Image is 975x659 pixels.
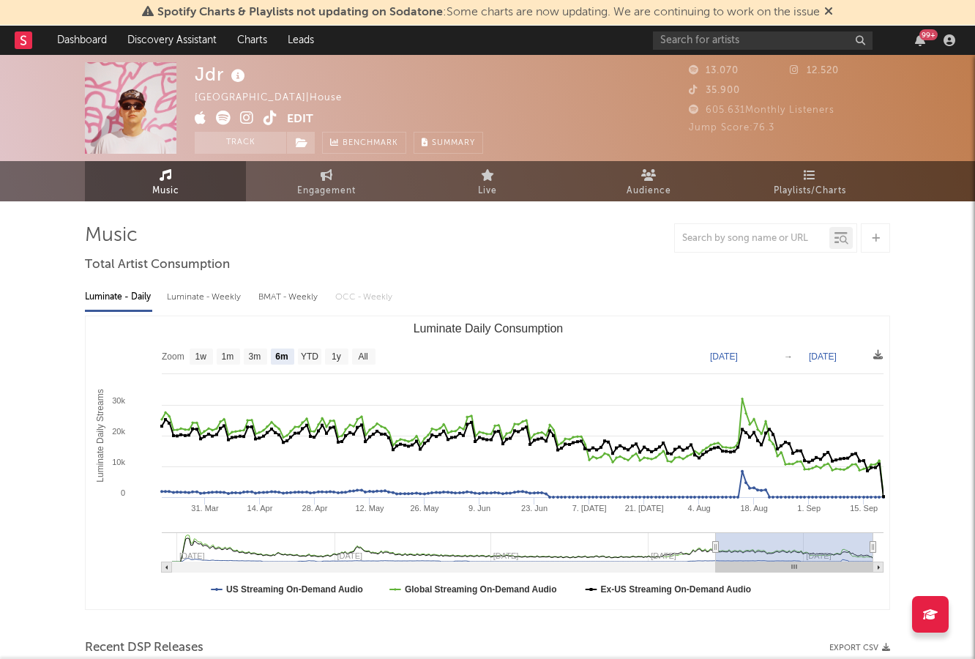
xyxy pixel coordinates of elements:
[167,285,244,310] div: Luminate - Weekly
[85,639,203,657] span: Recent DSP Releases
[258,285,321,310] div: BMAT - Weekly
[627,182,671,200] span: Audience
[625,504,664,513] text: 21. [DATE]
[195,89,359,107] div: [GEOGRAPHIC_DATA] | House
[410,504,439,513] text: 26. May
[784,351,793,362] text: →
[112,458,125,466] text: 10k
[297,182,356,200] span: Engagement
[302,504,328,513] text: 28. Apr
[195,62,249,86] div: Jdr
[688,504,711,513] text: 4. Aug
[675,233,829,245] input: Search by song name or URL
[355,504,384,513] text: 12. May
[689,66,739,75] span: 13.070
[740,504,767,513] text: 18. Aug
[653,31,873,50] input: Search for artists
[414,132,483,154] button: Summary
[249,351,261,362] text: 3m
[85,161,246,201] a: Music
[829,644,890,652] button: Export CSV
[850,504,878,513] text: 15. Sep
[414,322,564,335] text: Luminate Daily Consumption
[287,111,313,129] button: Edit
[112,396,125,405] text: 30k
[689,105,834,115] span: 605.631 Monthly Listeners
[790,66,839,75] span: 12.520
[112,427,125,436] text: 20k
[710,351,738,362] text: [DATE]
[343,135,398,152] span: Benchmark
[301,351,318,362] text: YTD
[824,7,833,18] span: Dismiss
[157,7,820,18] span: : Some charts are now updating. We are continuing to work on the issue
[468,504,490,513] text: 9. Jun
[195,351,207,362] text: 1w
[277,26,324,55] a: Leads
[915,34,925,46] button: 99+
[689,86,740,95] span: 35.900
[689,123,774,133] span: Jump Score: 76.3
[152,182,179,200] span: Music
[332,351,341,362] text: 1y
[162,351,184,362] text: Zoom
[275,351,288,362] text: 6m
[322,132,406,154] a: Benchmark
[85,285,152,310] div: Luminate - Daily
[227,26,277,55] a: Charts
[85,256,230,274] span: Total Artist Consumption
[809,351,837,362] text: [DATE]
[191,504,219,513] text: 31. Mar
[95,389,105,482] text: Luminate Daily Streams
[226,584,363,595] text: US Streaming On-Demand Audio
[47,26,117,55] a: Dashboard
[157,7,443,18] span: Spotify Charts & Playlists not updating on Sodatone
[86,316,891,609] svg: Luminate Daily Consumption
[432,139,475,147] span: Summary
[407,161,568,201] a: Live
[572,504,607,513] text: 7. [DATE]
[247,504,273,513] text: 14. Apr
[222,351,234,362] text: 1m
[601,584,752,595] text: Ex-US Streaming On-Demand Audio
[919,29,938,40] div: 99 +
[117,26,227,55] a: Discovery Assistant
[478,182,497,200] span: Live
[568,161,729,201] a: Audience
[521,504,548,513] text: 23. Jun
[797,504,821,513] text: 1. Sep
[405,584,557,595] text: Global Streaming On-Demand Audio
[195,132,286,154] button: Track
[358,351,367,362] text: All
[729,161,890,201] a: Playlists/Charts
[246,161,407,201] a: Engagement
[121,488,125,497] text: 0
[774,182,846,200] span: Playlists/Charts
